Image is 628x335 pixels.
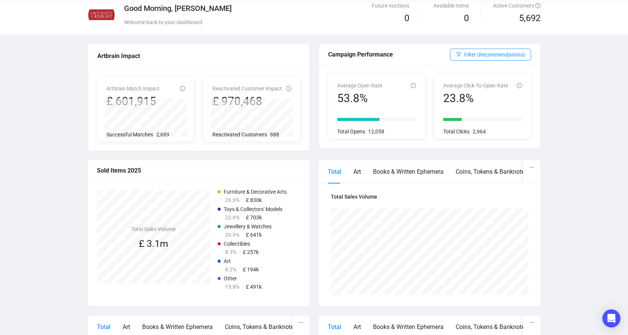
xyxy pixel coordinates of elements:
[224,206,283,212] span: Toys & Collectors' Models
[124,18,388,26] div: Welcome back to your dashboard.
[373,322,444,332] div: Books & Written Ephemera
[106,86,160,92] span: Artbrain Match Impact
[124,3,388,14] div: Good Morning, [PERSON_NAME]
[97,51,300,61] div: Artbrain Impact
[142,322,213,332] div: Books & Written Ephemera
[212,86,282,92] span: Reactivated Customer Impact
[243,266,259,272] span: £ 194k
[404,13,409,23] span: 0
[529,320,534,325] span: ellipsis
[443,128,470,135] span: Total Clicks
[523,160,540,174] button: ellipsis
[337,128,365,135] span: Total Opens
[456,322,528,332] div: Coins, Tokens & Banknotes
[97,322,111,332] div: Total
[368,128,384,135] span: 12,058
[328,322,341,332] div: Total
[97,166,301,175] div: Sold Items 2025
[246,197,262,203] span: £ 830k
[602,309,620,327] div: Open Intercom Messenger
[443,83,508,89] span: Average Click-To-Open-Rate
[225,284,240,290] span: 15.8%
[443,91,508,106] div: 23.8%
[523,315,540,330] button: ellipsis
[106,132,153,138] span: Successful Matches
[372,2,409,10] div: Future Auctions
[373,167,444,176] div: Books & Written Ephemera
[535,3,540,8] span: question-circle
[456,167,528,176] div: Coins, Tokens & Banknotes
[156,132,169,138] span: 2,689
[270,132,279,138] span: 888
[337,83,382,89] span: Average Open Rate
[243,249,259,255] span: £ 257k
[212,132,267,138] span: Reactivated Customers
[224,223,272,229] span: Jewellery & Watches
[353,322,361,332] div: Art
[225,232,240,238] span: 20.6%
[224,275,237,281] span: Other
[337,91,382,106] div: 53.8%
[331,193,528,201] h4: Total Sales Volume
[225,266,236,272] span: 6.2%
[88,2,115,28] img: 6188ebe65f8709000edde653.jpg
[328,167,341,176] div: Total
[246,232,262,238] span: £ 641k
[411,83,416,88] span: info-circle
[224,258,231,264] span: Art
[123,322,130,332] div: Art
[286,86,291,91] span: info-circle
[292,315,310,330] button: ellipsis
[464,50,525,59] span: Filter (Recommendations)
[450,49,531,61] button: Filter (Recommendations)
[225,197,240,203] span: 26.6%
[131,225,175,233] h4: Total Sales Volume
[246,214,262,220] span: £ 703k
[529,165,534,170] span: ellipsis
[517,83,522,88] span: info-circle
[225,214,240,220] span: 22.6%
[298,320,304,325] span: ellipsis
[224,189,287,195] span: Furniture & Decorative Arts
[456,52,461,57] span: filter
[106,94,160,109] div: £ 601,915
[328,50,450,59] div: Campaign Performance
[519,11,540,26] span: 5,692
[212,94,282,109] div: £ 970,468
[433,2,469,10] div: Available Items
[225,249,236,255] span: 8.3%
[139,238,168,249] span: £ 3.1m
[473,128,486,135] span: 2,964
[493,3,540,9] span: Active Customers
[225,322,297,332] div: Coins, Tokens & Banknotes
[353,167,361,176] div: Art
[224,241,250,247] span: Collectibles
[246,284,262,290] span: £ 491k
[180,86,185,91] span: info-circle
[464,13,469,23] span: 0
